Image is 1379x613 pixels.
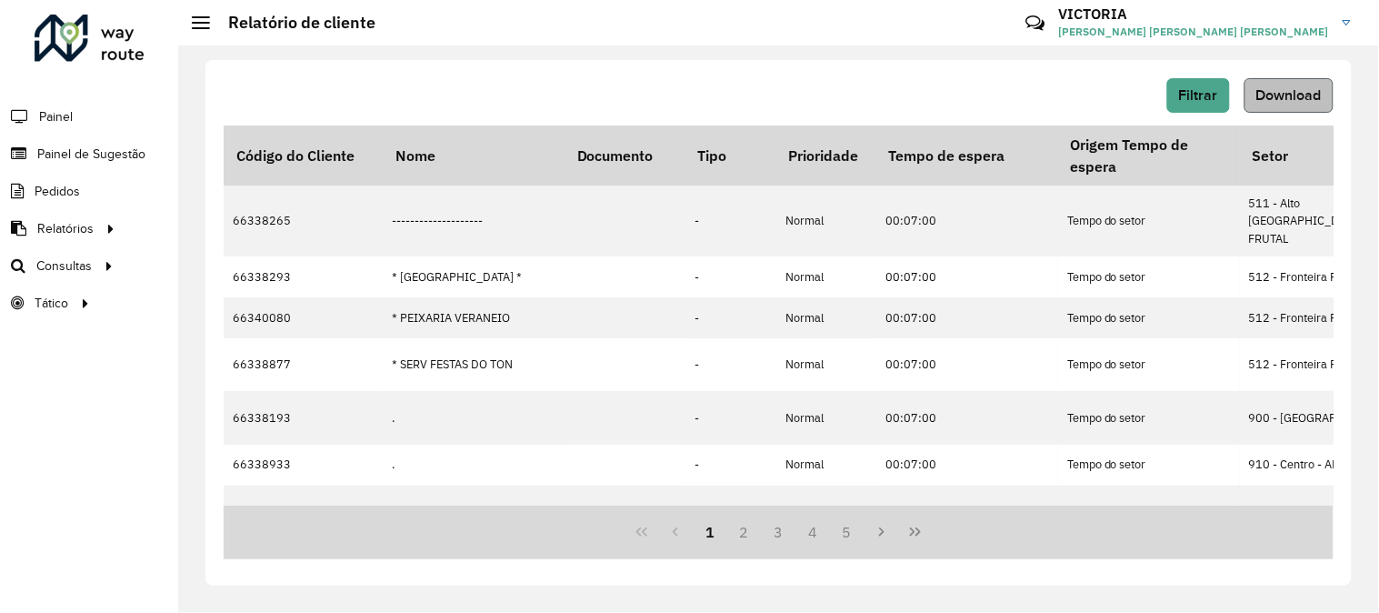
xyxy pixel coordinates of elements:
[39,107,73,126] span: Painel
[864,515,899,549] button: Next Page
[224,338,383,391] td: 66338877
[1058,486,1240,538] td: Tempo do setor
[685,486,776,538] td: -
[776,338,876,391] td: Normal
[776,486,876,538] td: Normal
[876,486,1058,538] td: 00:07:00
[727,515,762,549] button: 2
[1058,297,1240,338] td: Tempo do setor
[1058,445,1240,486] td: Tempo do setor
[383,256,565,297] td: * [GEOGRAPHIC_DATA] *
[1059,5,1329,23] h3: VICTORIA
[1058,186,1240,256] td: Tempo do setor
[1058,391,1240,444] td: Tempo do setor
[383,486,565,538] td: ?
[776,391,876,444] td: Normal
[685,391,776,444] td: -
[685,126,776,186] th: Tipo
[1059,24,1329,40] span: [PERSON_NAME] [PERSON_NAME] [PERSON_NAME]
[795,515,830,549] button: 4
[383,126,565,186] th: Nome
[776,297,876,338] td: Normal
[1244,78,1334,113] button: Download
[36,256,92,276] span: Consultas
[685,297,776,338] td: -
[224,256,383,297] td: 66338293
[224,126,383,186] th: Código do Cliente
[1058,126,1240,186] th: Origem Tempo de espera
[37,219,94,238] span: Relatórios
[383,445,565,486] td: .
[35,182,80,201] span: Pedidos
[224,186,383,256] td: 66338265
[1256,87,1322,103] span: Download
[1058,338,1240,391] td: Tempo do setor
[224,391,383,444] td: 66338193
[224,445,383,486] td: 66338933
[876,338,1058,391] td: 00:07:00
[693,515,727,549] button: 1
[37,145,145,164] span: Painel de Sugestão
[383,297,565,338] td: * PEIXARIA VERANEIO
[830,515,864,549] button: 5
[876,256,1058,297] td: 00:07:00
[876,391,1058,444] td: 00:07:00
[876,297,1058,338] td: 00:07:00
[685,445,776,486] td: -
[1167,78,1230,113] button: Filtrar
[685,186,776,256] td: -
[876,186,1058,256] td: 00:07:00
[776,256,876,297] td: Normal
[210,13,375,33] h2: Relatório de cliente
[383,186,565,256] td: --------------------
[224,486,383,538] td: 66338602
[762,515,796,549] button: 3
[776,126,876,186] th: Prioridade
[776,186,876,256] td: Normal
[685,338,776,391] td: -
[565,126,685,186] th: Documento
[876,445,1058,486] td: 00:07:00
[685,256,776,297] td: -
[383,391,565,444] td: .
[1015,4,1054,43] a: Contato Rápido
[35,294,68,313] span: Tático
[224,297,383,338] td: 66340080
[383,338,565,391] td: * SERV FESTAS DO TON
[876,126,1058,186] th: Tempo de espera
[776,445,876,486] td: Normal
[1058,256,1240,297] td: Tempo do setor
[898,515,933,549] button: Last Page
[1179,87,1218,103] span: Filtrar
